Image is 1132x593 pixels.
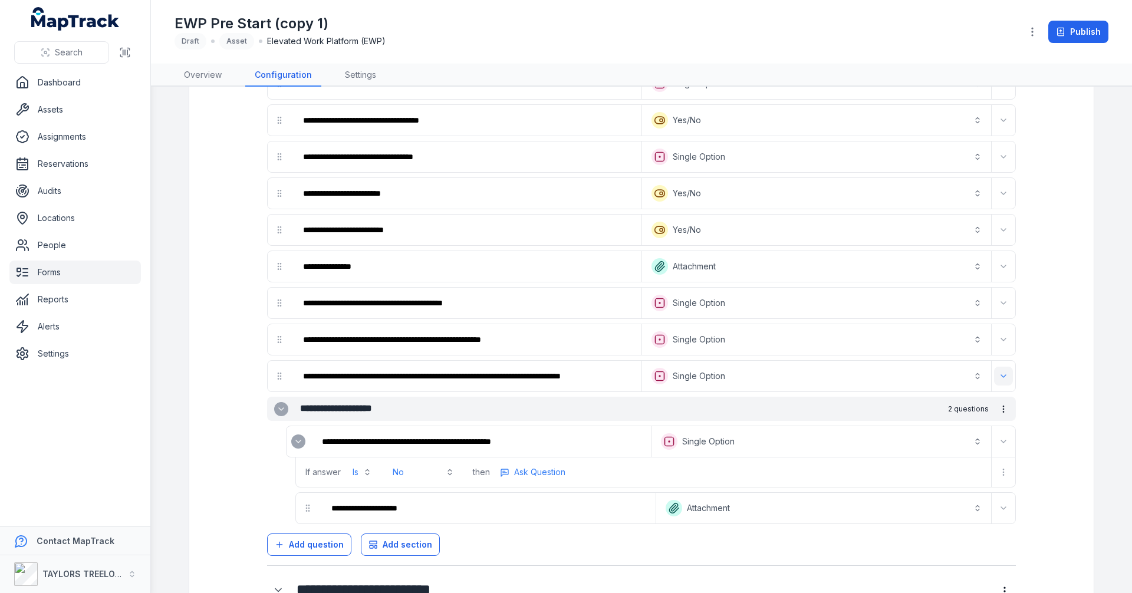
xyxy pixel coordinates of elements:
button: Expand [274,402,288,416]
div: drag [268,145,291,169]
div: :r27v:-form-item-label [294,290,639,316]
button: Attachment [659,495,989,521]
svg: drag [275,335,284,344]
div: :r2c1:-form-item-label [294,180,639,206]
button: Add question [267,533,351,556]
a: Reports [9,288,141,311]
button: Expand [994,367,1013,386]
a: Forms [9,261,141,284]
svg: drag [275,116,284,125]
button: Expand [994,499,1013,518]
button: Expand [994,147,1013,166]
button: Expand [994,294,1013,312]
button: Yes/No [644,217,989,243]
span: Elevated Work Platform (EWP) [267,35,386,47]
a: Reservations [9,152,141,176]
div: drag [268,108,291,132]
div: :r2b6:-form-item-label [294,217,639,243]
button: Expand [994,111,1013,130]
span: Ask Question [514,466,565,478]
a: Audits [9,179,141,203]
button: Expand [994,257,1013,276]
a: People [9,233,141,257]
div: :r27j:-form-item-label [294,144,639,170]
button: Yes/No [644,180,989,206]
svg: drag [275,225,284,235]
div: :r27d:-form-item-label [294,107,639,133]
svg: drag [275,371,284,381]
button: Attachment [644,253,989,279]
div: drag [268,364,291,388]
div: :r297:-form-item-label [287,430,310,453]
button: No [386,462,461,483]
button: Expand [291,434,305,449]
span: Add section [383,539,432,551]
span: Add question [289,539,344,551]
button: Publish [1048,21,1108,43]
svg: drag [275,262,284,271]
div: :r29o:-form-item-label [322,495,653,521]
div: drag [268,328,291,351]
strong: TAYLORS TREELOPPING [42,569,141,579]
div: Draft [175,33,206,50]
button: Is [345,462,379,483]
svg: drag [275,152,284,162]
a: Configuration [245,64,321,87]
div: drag [296,496,320,520]
button: Expand [994,432,1013,451]
button: Single Option [644,363,989,389]
button: Search [14,41,109,64]
button: Expand [994,184,1013,203]
a: Dashboard [9,71,141,94]
button: Yes/No [644,107,989,133]
a: Assignments [9,125,141,149]
a: Settings [9,342,141,365]
button: Single Option [644,327,989,352]
div: drag [268,218,291,242]
button: Single Option [654,429,989,454]
div: Asset [219,33,254,50]
a: Settings [335,64,386,87]
div: :r28b:-form-item-label [294,363,639,389]
a: Alerts [9,315,141,338]
a: Overview [175,64,231,87]
strong: Contact MapTrack [37,536,114,546]
div: :r27p:-form-item-label [294,253,639,279]
button: more-detail [994,463,1013,482]
button: Expand [994,220,1013,239]
span: 2 questions [948,404,989,414]
svg: drag [275,189,284,198]
div: :r298:-form-item-label [312,429,649,454]
div: drag [268,291,291,315]
span: If answer [305,466,341,478]
a: Locations [9,206,141,230]
button: more-detail [495,463,571,481]
span: then [473,466,490,478]
button: Expand [994,330,1013,349]
div: drag [268,182,291,205]
button: more-detail [993,399,1013,419]
button: Single Option [644,144,989,170]
button: Add section [361,533,440,556]
div: drag [268,255,291,278]
h1: EWP Pre Start (copy 1) [175,14,386,33]
div: :r285:-form-item-label [294,327,639,352]
a: MapTrack [31,7,120,31]
a: Assets [9,98,141,121]
svg: drag [275,298,284,308]
svg: drag [303,503,312,513]
span: Search [55,47,83,58]
button: Single Option [644,290,989,316]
